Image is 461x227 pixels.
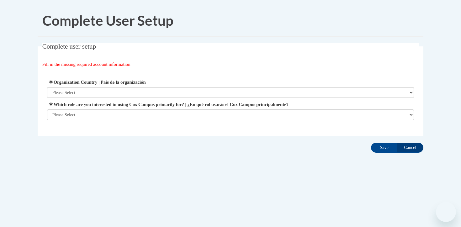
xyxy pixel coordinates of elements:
[397,143,423,153] input: Cancel
[371,143,397,153] input: Save
[47,101,414,108] label: Which role are you interested in using Cox Campus primarily for? | ¿En qué rol usarás el Cox Camp...
[436,202,456,222] iframe: Button to launch messaging window
[42,12,173,29] span: Complete User Setup
[47,79,414,86] label: Organization Country | País de la organización
[42,62,130,67] span: Fill in the missing required account information
[42,43,96,50] span: Complete user setup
